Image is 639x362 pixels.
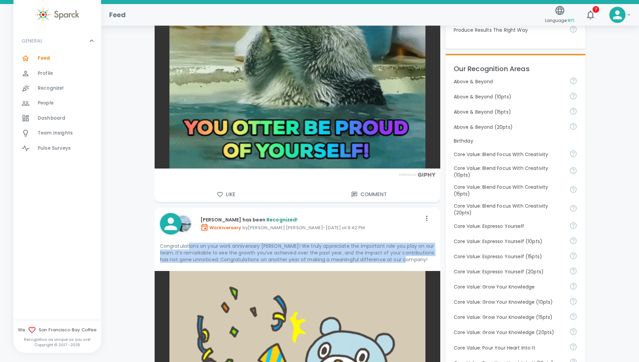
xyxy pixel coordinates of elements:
[38,85,64,92] span: Recognize!
[454,344,564,351] p: Core Value: Pour Your Heart Into It
[569,282,577,290] svg: Follow your curiosity and learn together
[13,126,101,141] a: Team Insights
[13,51,101,66] a: Feed
[569,297,577,305] svg: Follow your curiosity and learn together
[569,252,577,260] svg: Share your voice and your ideas
[160,243,435,263] p: Congratulations on your work anniversary [PERSON_NAME]! We truly appreciate the important role yo...
[200,224,242,231] span: Workiversary
[13,31,101,51] div: GENERAL
[569,221,577,230] svg: Share your voice and your ideas
[200,223,421,231] p: by [PERSON_NAME] [PERSON_NAME] • [DATE] at 9:42 PM
[38,145,71,152] span: Pulse Surveys
[569,150,577,158] svg: Achieve goals today and innovate for tomorrow
[454,253,564,260] p: Core Value: Espresso Yourself (15pts)
[582,7,599,23] button: 7
[569,237,577,245] svg: Share your voice and your ideas
[454,27,564,33] p: Produce Results The Right Way
[454,223,564,230] p: Core Value: Espresso Yourself
[454,165,564,178] p: Core Value: Blend Focus With Creativity (10pts)
[454,238,564,245] p: Core Value: Espresso Yourself (10pts)
[454,184,564,197] p: Core Value: Blend Focus With Creativity (15pts)
[569,167,577,175] svg: Achieve goals today and innovate for tomorrow
[545,16,574,25] span: Language:
[175,216,191,232] img: Picture of Anna Belle Heredia
[13,337,101,342] p: Recognition as unique as you are!
[38,100,54,107] span: People
[569,185,577,193] svg: Achieve goals today and innovate for tomorrow
[454,109,564,115] p: Above & Beyond (15pts)
[454,78,564,85] p: Above & Beyond
[454,314,564,321] p: Core Value: Grow Your Knowledge (15pts)
[454,138,578,144] p: Birthday
[266,216,298,223] span: Recognized!
[454,203,564,216] p: Core Value: Blend Focus With Creativity (20pts)
[569,204,577,212] svg: Achieve goals today and innovate for tomorrow
[569,267,577,275] svg: Share your voice and your ideas
[569,343,577,351] svg: Come to work to make a difference in your own way
[454,93,564,100] p: Above & Beyond (10pts)
[13,326,101,334] span: We San Francisco Bay Coffee
[13,81,101,96] a: Recognize!
[569,312,577,321] svg: Follow your curiosity and learn together
[569,107,577,115] svg: For going above and beyond!
[38,70,53,77] span: Profile
[454,329,564,336] p: Core Value: Grow Your Knowledge (20pts)
[454,124,564,130] p: Above & Beyond (20pts)
[454,268,564,275] p: Core Value: Espresso Yourself (20pts)
[454,151,564,158] p: Core Value: Blend Focus With Creativity
[13,51,101,158] div: GENERAL
[454,283,564,290] p: Core Value: Grow Your Knowledge
[542,3,577,27] button: Language:en
[568,16,574,24] span: en
[13,111,101,126] a: Dashboard
[35,7,79,23] img: Sparck logo
[397,173,438,177] img: Powered by GIPHY
[38,130,73,137] span: Team Insights
[454,63,578,74] p: Our Recognition Areas
[155,187,297,202] button: Like
[454,299,564,305] p: Core Value: Grow Your Knowledge (10pts)
[569,328,577,336] svg: Follow your curiosity and learn together
[13,141,101,156] a: Pulse Surveys
[569,92,577,100] svg: For going above and beyond!
[569,77,577,85] svg: For going above and beyond!
[297,187,440,202] button: Comment
[13,96,101,111] a: People
[13,66,101,81] a: Profile
[38,55,50,62] span: Feed
[109,9,126,20] h1: Feed
[569,122,577,130] svg: For going above and beyond!
[22,37,42,44] p: GENERAL
[38,115,65,122] span: Dashboard
[593,6,599,13] span: 7
[13,342,101,348] p: Copyright © 2017 - 2025
[200,216,421,223] p: [PERSON_NAME] has been
[13,7,101,23] a: Sparck logo
[569,25,577,33] svg: Find success working together and doing the right thing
